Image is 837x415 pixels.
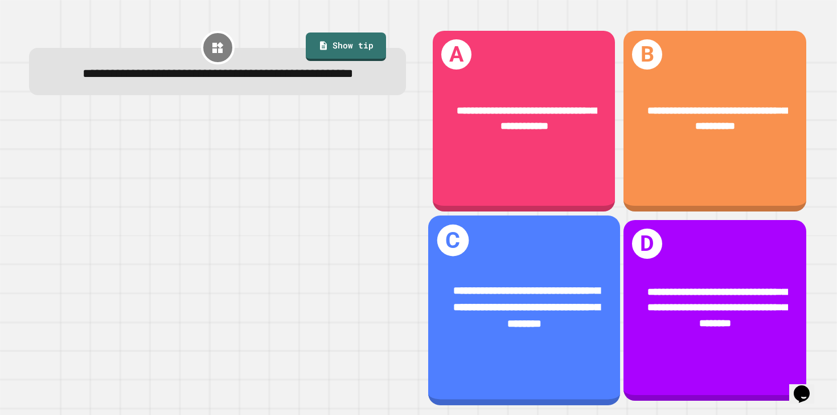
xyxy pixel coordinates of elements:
h1: A [441,39,471,70]
iframe: chat widget [789,369,826,404]
h1: D [632,229,662,259]
a: Show tip [306,32,386,61]
h1: C [437,225,468,256]
h1: B [632,39,662,70]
